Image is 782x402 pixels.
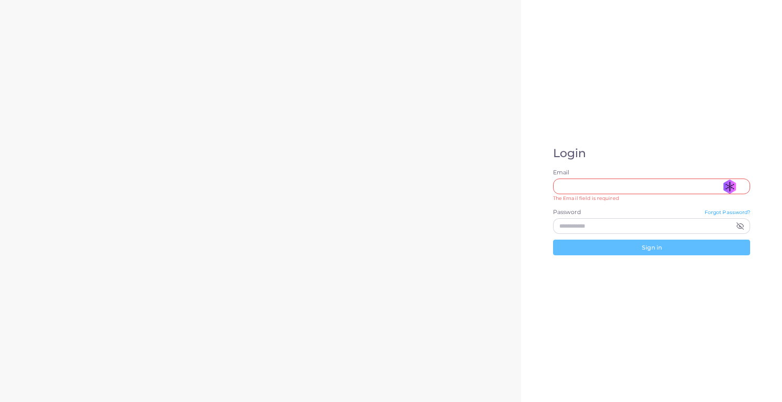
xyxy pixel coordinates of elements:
[705,209,751,215] small: Forgot Password?
[705,208,751,218] a: Forgot Password?
[553,195,619,201] small: The Email field is required
[553,147,751,160] h1: Login
[553,240,751,255] button: Sign in
[553,169,751,177] label: Email
[553,208,581,217] label: Password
